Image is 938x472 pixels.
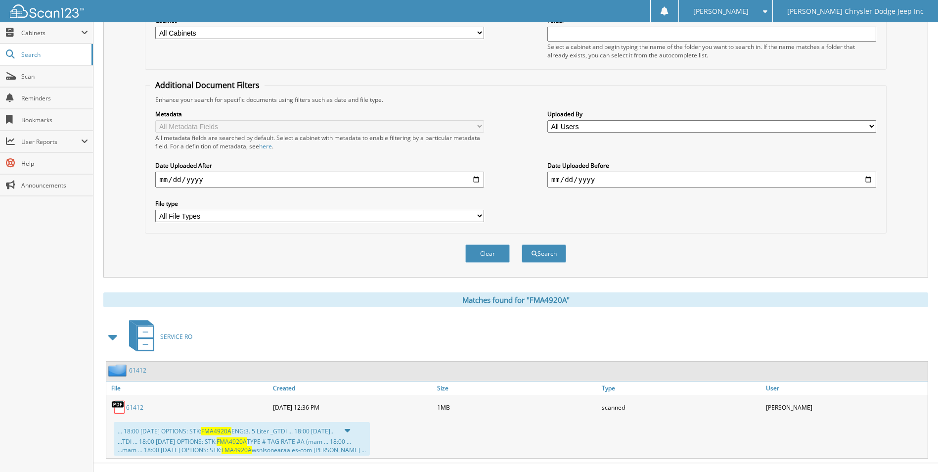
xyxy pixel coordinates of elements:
div: All metadata fields are searched by default. Select a cabinet with metadata to enable filtering b... [155,134,484,150]
a: Size [435,381,599,395]
label: Metadata [155,110,484,118]
label: Uploaded By [547,110,876,118]
a: Created [270,381,435,395]
span: Cabinets [21,29,81,37]
span: [PERSON_NAME] [693,8,749,14]
button: Search [522,244,566,263]
a: Type [599,381,763,395]
img: folder2.png [108,364,129,377]
label: Date Uploaded After [155,161,484,170]
span: User Reports [21,138,81,146]
legend: Additional Document Filters [150,80,265,91]
span: FMA4920A [222,446,252,454]
span: Scan [21,72,88,81]
span: FMA4920A [201,427,231,435]
span: Search [21,50,87,59]
span: FMA4920A [217,437,247,446]
div: [DATE] 12:36 PM [270,397,435,417]
span: Reminders [21,94,88,102]
a: here [259,142,272,150]
div: scanned [599,397,763,417]
div: [PERSON_NAME] [763,397,928,417]
span: Announcements [21,181,88,189]
iframe: Chat Widget [889,425,938,472]
div: 1MB [435,397,599,417]
span: [PERSON_NAME] Chrysler Dodge Jeep Inc [787,8,924,14]
input: end [547,172,876,188]
button: Clear [465,244,510,263]
input: start [155,172,484,188]
span: Help [21,159,88,168]
div: Matches found for "FMA4920A" [103,292,928,307]
div: Enhance your search for specific documents using filters such as date and file type. [150,95,881,104]
span: Bookmarks [21,116,88,124]
a: 61412 [129,366,146,375]
a: User [763,381,928,395]
a: File [106,381,270,395]
span: SERVICE RO [160,332,192,341]
label: Date Uploaded Before [547,161,876,170]
img: PDF.png [111,400,126,415]
label: File type [155,199,484,208]
a: 61412 [126,403,143,412]
div: Select a cabinet and begin typing the name of the folder you want to search in. If the name match... [547,43,876,59]
a: SERVICE RO [123,317,192,356]
div: ... 18:00 [DATE] OPTIONS: STK: ENG:3. 5 Liter _GTDI ... 18:00 [DATE].. [114,422,370,456]
img: scan123-logo-white.svg [10,4,84,18]
div: ...TDI ... 18:00 [DATE] OPTIONS: STK: TYPE # TAG RATE #A (mam ... 18:00 ... ...mam ... 18:00 [DAT... [118,437,366,454]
